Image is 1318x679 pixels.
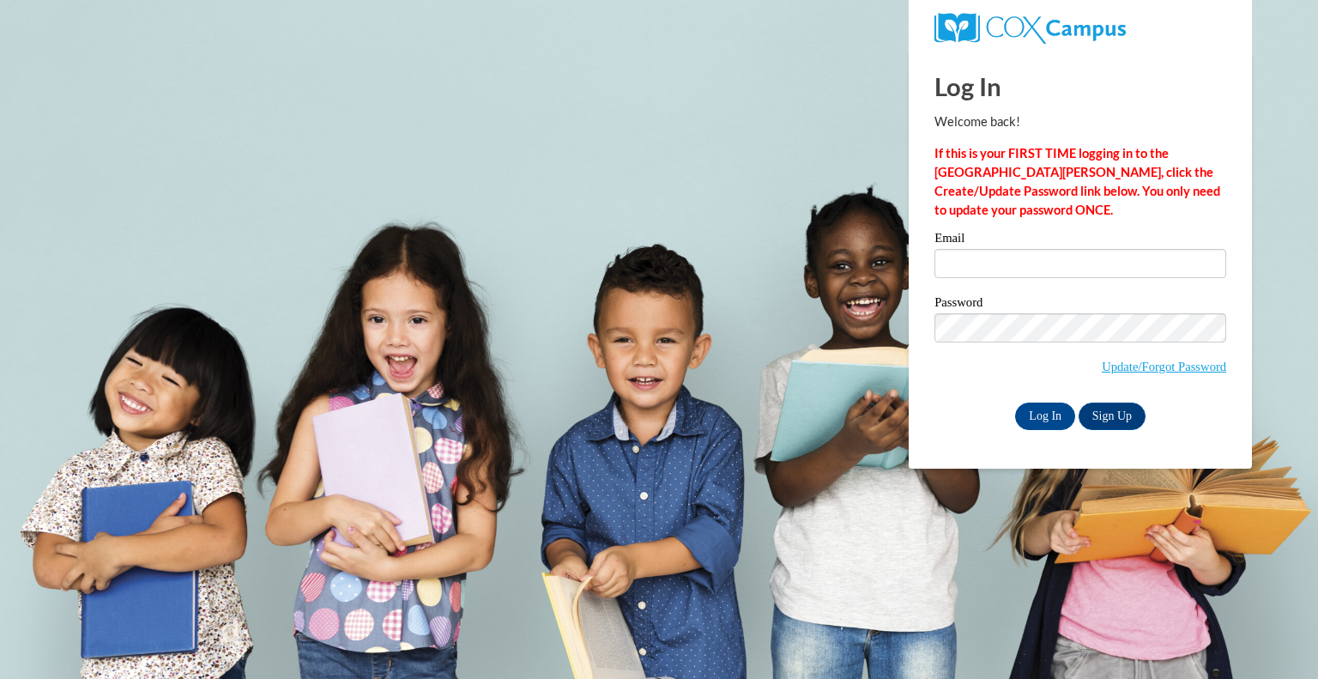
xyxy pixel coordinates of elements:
a: Sign Up [1079,403,1146,430]
input: Log In [1015,403,1075,430]
label: Email [934,232,1226,249]
h1: Log In [934,69,1226,104]
a: Update/Forgot Password [1102,360,1226,373]
img: COX Campus [934,13,1126,44]
p: Welcome back! [934,112,1226,131]
strong: If this is your FIRST TIME logging in to the [GEOGRAPHIC_DATA][PERSON_NAME], click the Create/Upd... [934,146,1220,217]
a: COX Campus [934,20,1126,34]
label: Password [934,296,1226,313]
